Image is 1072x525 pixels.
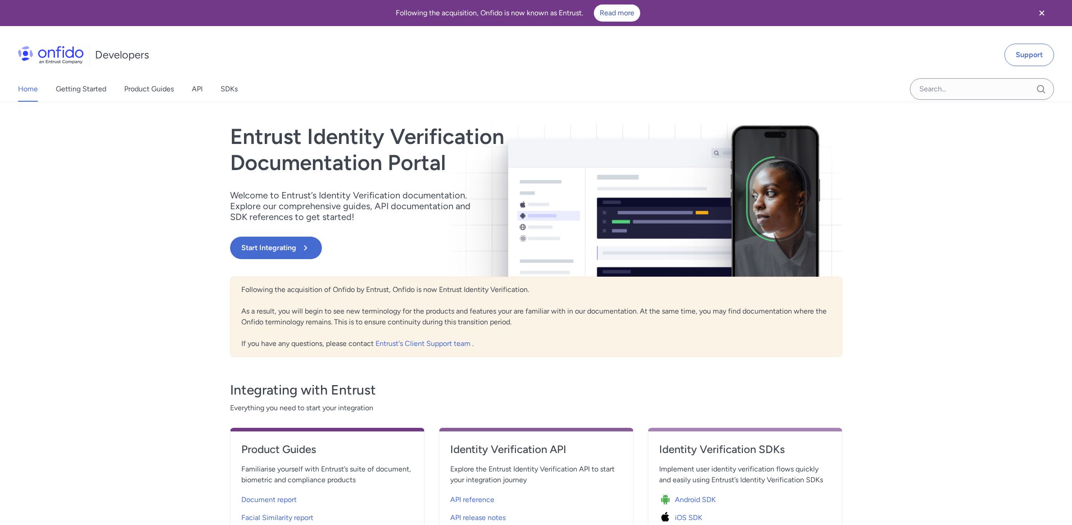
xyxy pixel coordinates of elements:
[1036,8,1047,18] svg: Close banner
[659,512,675,524] img: Icon iOS SDK
[230,190,482,222] p: Welcome to Entrust’s Identity Verification documentation. Explore our comprehensive guides, API d...
[450,494,494,505] span: API reference
[659,494,675,506] img: Icon Android SDK
[11,4,1025,22] div: Following the acquisition, Onfido is now known as Entrust.
[659,489,831,507] a: Icon Android SDKAndroid SDK
[241,442,413,464] a: Product Guides
[1004,44,1054,66] a: Support
[230,277,842,357] div: Following the acquisition of Onfido by Entrust, Onfido is now Entrust Identity Verification. As a...
[450,442,622,457] h4: Identity Verification API
[18,46,84,64] img: Onfido Logo
[659,442,831,464] a: Identity Verification SDKs
[230,381,842,399] h3: Integrating with Entrust
[675,512,702,523] span: iOS SDK
[241,512,313,523] span: Facial Similarity report
[659,507,831,525] a: Icon iOS SDKiOS SDK
[230,403,842,413] span: Everything you need to start your integration
[450,442,622,464] a: Identity Verification API
[659,442,831,457] h4: Identity Verification SDKs
[659,464,831,485] span: Implement user identity verification flows quickly and easily using Entrust’s Identity Verificati...
[375,339,472,348] a: Entrust's Client Support team
[1025,2,1058,24] button: Close banner
[230,124,659,175] h1: Entrust Identity Verification Documentation Portal
[95,48,149,62] h1: Developers
[241,464,413,485] span: Familiarise yourself with Entrust’s suite of document, biometric and compliance products
[241,494,297,505] span: Document report
[241,442,413,457] h4: Product Guides
[910,78,1054,100] input: Onfido search input field
[221,76,238,102] a: SDKs
[241,489,413,507] a: Document report
[56,76,106,102] a: Getting Started
[241,507,413,525] a: Facial Similarity report
[450,507,622,525] a: API release notes
[675,494,716,505] span: Android SDK
[18,76,38,102] a: Home
[192,76,203,102] a: API
[450,512,506,523] span: API release notes
[124,76,174,102] a: Product Guides
[594,4,640,22] a: Read more
[230,237,322,259] button: Start Integrating
[230,237,659,259] a: Start Integrating
[450,489,622,507] a: API reference
[450,464,622,485] span: Explore the Entrust Identity Verification API to start your integration journey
